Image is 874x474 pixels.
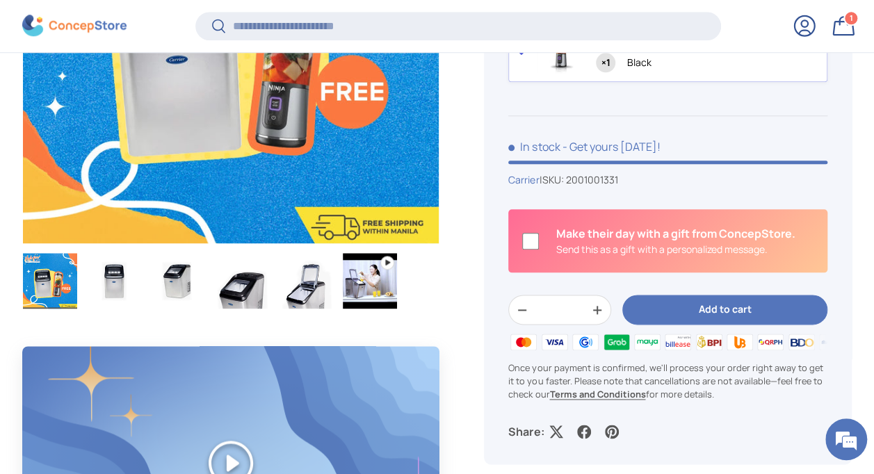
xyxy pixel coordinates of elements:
[549,388,645,400] a: Terms and Conditions
[7,322,265,370] textarea: Type your message and hit 'Enter'
[626,56,651,70] div: Black
[601,332,631,353] img: grabpay
[596,53,615,72] div: Quantity
[87,253,141,309] img: carrier-ice-maker-full-view-concepstore
[215,253,269,309] img: carrier-ice-maker-top-left-side-view-concepstore
[522,233,539,250] input: Is this a gift?
[279,253,333,309] img: carrier-ice-maker-left-side-open-lid-view-concepstore
[565,174,617,187] span: 2001001331
[622,295,827,325] button: Add to cart
[23,253,77,309] img: Carrier Portable Ice Maker
[663,332,693,353] img: billease
[632,332,663,353] img: maya
[508,361,827,402] p: Once your payment is confirmed, we'll process your order right away to get it to you faster. Plea...
[570,332,601,353] img: gcash
[539,174,617,187] span: |
[81,146,192,286] span: We're online!
[817,332,848,353] img: metrobank
[542,174,563,187] span: SKU:
[72,78,234,96] div: Chat with us now
[562,140,660,155] p: - Get yours [DATE]!
[508,424,544,441] p: Share:
[556,226,795,257] div: Is this a gift?
[786,332,817,353] img: bdo
[151,253,205,309] img: carrier-ice-maker-left-side-view-concepstore
[22,15,127,37] img: ConcepStore
[508,332,539,353] img: master
[694,332,725,353] img: bpi
[755,332,786,353] img: qrph
[725,332,755,353] img: ubp
[228,7,261,40] div: Minimize live chat window
[850,13,853,24] span: 1
[508,140,560,155] span: In stock
[343,253,397,309] img: carrier-portable-stainless-ice-maker-unit-youtube-video-concepstore
[508,174,539,187] a: Carrier
[540,332,570,353] img: visa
